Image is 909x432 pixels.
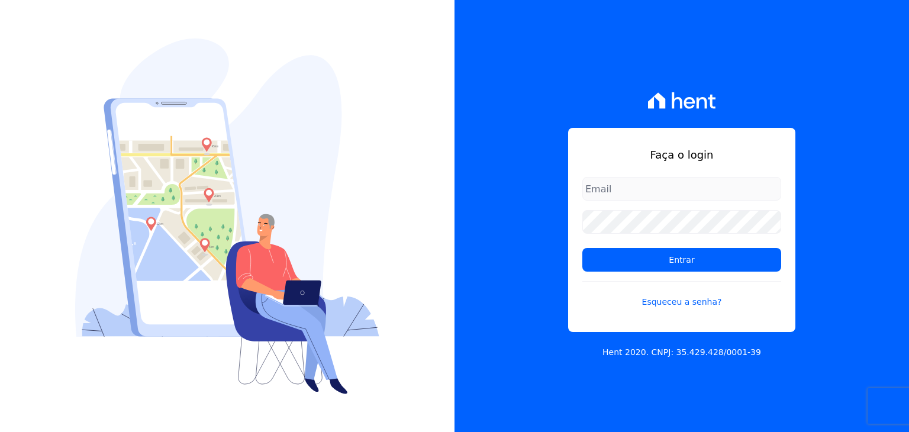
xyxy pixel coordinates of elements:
[602,346,761,359] p: Hent 2020. CNPJ: 35.429.428/0001-39
[582,281,781,308] a: Esqueceu a senha?
[582,177,781,201] input: Email
[75,38,379,394] img: Login
[582,147,781,163] h1: Faça o login
[582,248,781,272] input: Entrar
